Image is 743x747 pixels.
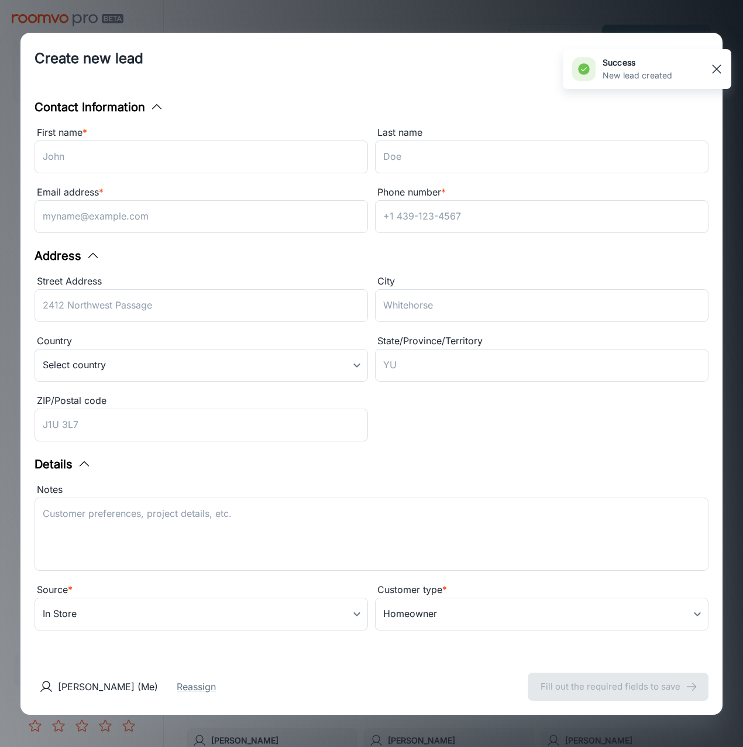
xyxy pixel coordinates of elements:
input: Doe [375,141,708,173]
div: State/Province/Territory [375,334,708,349]
p: [PERSON_NAME] (Me) [58,680,158,694]
input: Whitehorse [375,289,708,322]
div: Street Address [35,274,368,289]
div: City [375,274,708,289]
h1: Create new lead [35,48,143,69]
div: ZIP/Postal code [35,393,368,409]
div: Last name [375,125,708,141]
div: Select country [35,349,368,382]
div: First name [35,125,368,141]
button: Address [35,247,100,265]
input: YU [375,349,708,382]
h6: success [603,56,672,69]
div: Homeowner [375,598,708,631]
button: Details [35,455,91,473]
div: Source [35,582,368,598]
div: In Store [35,598,368,631]
div: Notes [35,482,708,498]
input: myname@example.com [35,200,368,233]
p: New lead created [603,69,672,82]
input: +1 439-123-4567 [375,200,708,233]
button: Reassign [177,680,216,694]
input: 2412 Northwest Passage [35,289,368,322]
input: J1U 3L7 [35,409,368,441]
div: Phone number [375,185,708,200]
button: Contact Information [35,98,164,116]
input: John [35,141,368,173]
div: Country [35,334,368,349]
div: Email address [35,185,368,200]
div: Customer type [375,582,708,598]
